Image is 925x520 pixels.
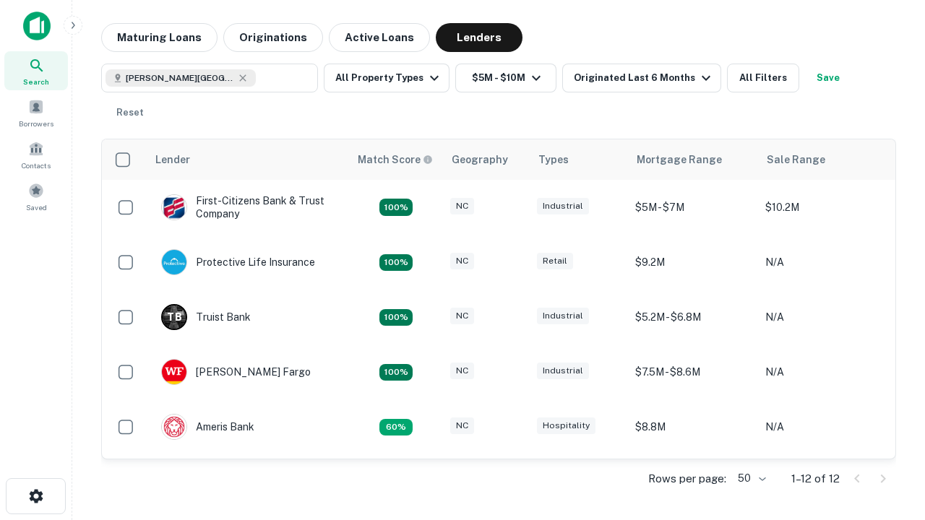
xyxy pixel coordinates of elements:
[223,23,323,52] button: Originations
[805,64,851,92] button: Save your search to get updates of matches that match your search criteria.
[162,195,186,220] img: picture
[147,139,349,180] th: Lender
[732,468,768,489] div: 50
[358,152,430,168] h6: Match Score
[767,151,825,168] div: Sale Range
[450,417,474,434] div: NC
[23,76,49,87] span: Search
[161,304,251,330] div: Truist Bank
[450,253,474,269] div: NC
[162,415,186,439] img: picture
[537,417,595,434] div: Hospitality
[628,180,758,235] td: $5M - $7M
[537,253,573,269] div: Retail
[637,151,722,168] div: Mortgage Range
[379,254,413,272] div: Matching Properties: 2, hasApolloMatch: undefined
[537,308,589,324] div: Industrial
[379,309,413,326] div: Matching Properties: 3, hasApolloMatch: undefined
[22,160,51,171] span: Contacts
[161,249,315,275] div: Protective Life Insurance
[450,308,474,324] div: NC
[349,139,443,180] th: Capitalize uses an advanced AI algorithm to match your search with the best lender. The match sco...
[379,199,413,216] div: Matching Properties: 2, hasApolloMatch: undefined
[167,310,181,325] p: T B
[161,414,254,440] div: Ameris Bank
[574,69,715,87] div: Originated Last 6 Months
[358,152,433,168] div: Capitalize uses an advanced AI algorithm to match your search with the best lender. The match sco...
[324,64,449,92] button: All Property Types
[452,151,508,168] div: Geography
[162,250,186,274] img: picture
[4,135,68,174] a: Contacts
[161,194,335,220] div: First-citizens Bank & Trust Company
[758,344,888,399] td: N/A
[727,64,799,92] button: All Filters
[628,139,758,180] th: Mortgage Range
[758,399,888,454] td: N/A
[329,23,430,52] button: Active Loans
[791,470,840,487] p: 1–12 of 12
[628,235,758,290] td: $9.2M
[758,290,888,344] td: N/A
[530,139,628,180] th: Types
[155,151,190,168] div: Lender
[537,363,589,379] div: Industrial
[4,93,68,132] a: Borrowers
[758,454,888,509] td: N/A
[628,290,758,344] td: $5.2M - $6.8M
[853,358,925,428] iframe: Chat Widget
[379,364,413,381] div: Matching Properties: 2, hasApolloMatch: undefined
[26,201,47,213] span: Saved
[126,71,234,84] span: [PERSON_NAME][GEOGRAPHIC_DATA], [GEOGRAPHIC_DATA]
[562,64,721,92] button: Originated Last 6 Months
[161,359,311,385] div: [PERSON_NAME] Fargo
[758,180,888,235] td: $10.2M
[455,64,556,92] button: $5M - $10M
[538,151,569,168] div: Types
[628,344,758,399] td: $7.5M - $8.6M
[23,12,51,40] img: capitalize-icon.png
[436,23,522,52] button: Lenders
[107,98,153,127] button: Reset
[162,360,186,384] img: picture
[101,23,218,52] button: Maturing Loans
[648,470,726,487] p: Rows per page:
[758,235,888,290] td: N/A
[537,198,589,214] div: Industrial
[443,139,530,180] th: Geography
[758,139,888,180] th: Sale Range
[4,51,68,90] a: Search
[19,118,53,129] span: Borrowers
[4,177,68,216] a: Saved
[628,454,758,509] td: $9.2M
[450,198,474,214] div: NC
[450,363,474,379] div: NC
[628,399,758,454] td: $8.8M
[379,419,413,436] div: Matching Properties: 1, hasApolloMatch: undefined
